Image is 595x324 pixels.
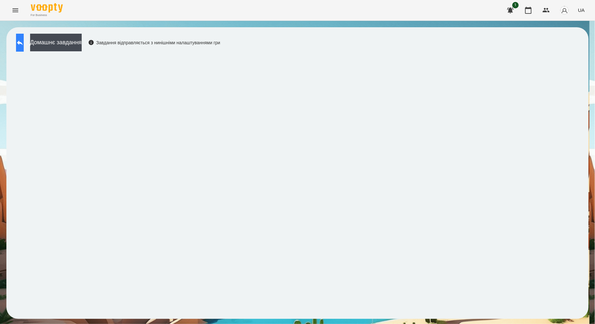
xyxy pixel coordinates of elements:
button: Домашнє завдання [30,34,82,51]
span: For Business [31,13,63,17]
button: Menu [8,3,23,18]
span: 1 [512,2,519,8]
span: UA [578,7,585,13]
button: UA [575,4,587,16]
div: Завдання відправляється з нинішніми налаштуваннями гри [88,39,220,46]
img: avatar_s.png [560,6,569,15]
img: Voopty Logo [31,3,63,13]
